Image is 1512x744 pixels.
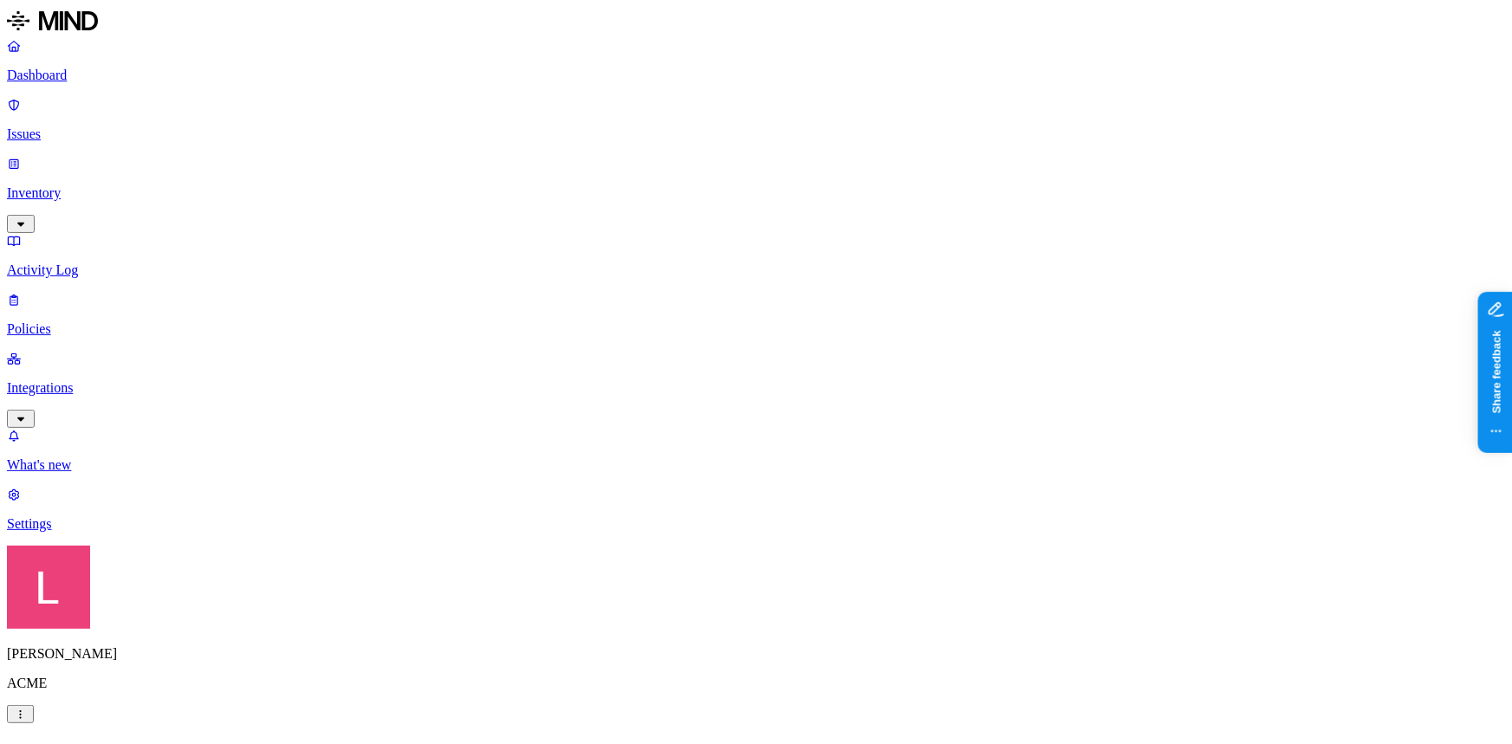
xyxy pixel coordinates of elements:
img: Landen Brown [7,546,90,629]
p: Integrations [7,380,1505,396]
p: Issues [7,126,1505,142]
img: MIND [7,7,98,35]
p: Activity Log [7,262,1505,278]
p: Dashboard [7,68,1505,83]
p: Inventory [7,185,1505,201]
p: What's new [7,457,1505,473]
p: ACME [7,676,1505,691]
p: Policies [7,321,1505,337]
p: Settings [7,516,1505,532]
